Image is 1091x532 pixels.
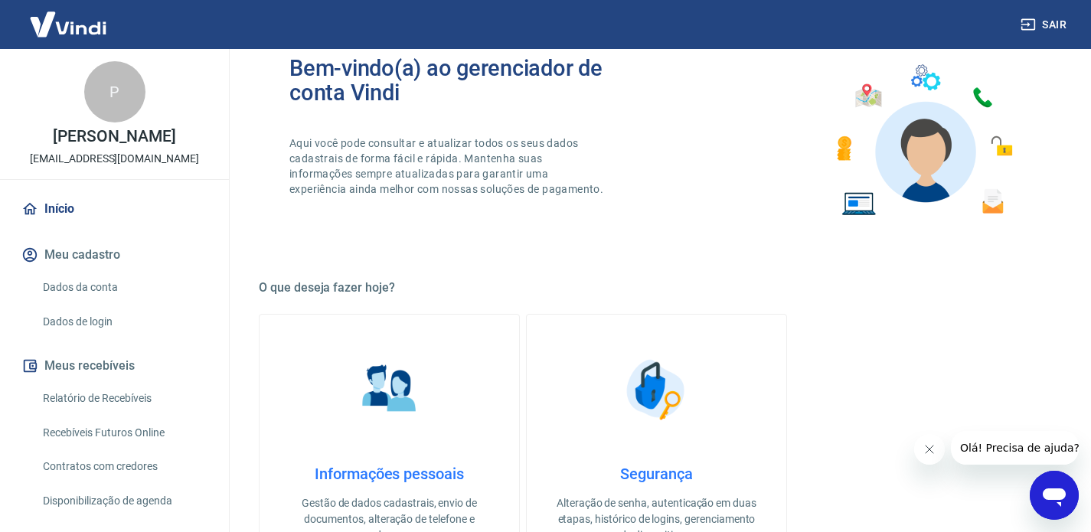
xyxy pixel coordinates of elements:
iframe: Mensagem da empresa [951,431,1079,465]
button: Meus recebíveis [18,349,211,383]
p: Aqui você pode consultar e atualizar todos os seus dados cadastrais de forma fácil e rápida. Mant... [289,135,606,197]
p: [EMAIL_ADDRESS][DOMAIN_NAME] [30,151,199,167]
h5: O que deseja fazer hoje? [259,280,1054,295]
img: Segurança [619,351,695,428]
iframe: Fechar mensagem [914,434,945,465]
a: Disponibilização de agenda [37,485,211,517]
img: Informações pessoais [351,351,428,428]
h4: Segurança [551,465,762,483]
a: Relatório de Recebíveis [37,383,211,414]
div: P [84,61,145,122]
iframe: Botão para abrir a janela de mensagens [1030,471,1079,520]
button: Sair [1018,11,1073,39]
h4: Informações pessoais [284,465,495,483]
a: Recebíveis Futuros Online [37,417,211,449]
h2: Bem-vindo(a) ao gerenciador de conta Vindi [289,56,657,105]
img: Vindi [18,1,118,47]
a: Início [18,192,211,226]
span: Olá! Precisa de ajuda? [9,11,129,23]
a: Dados da conta [37,272,211,303]
p: [PERSON_NAME] [53,129,175,145]
a: Dados de login [37,306,211,338]
img: Imagem de um avatar masculino com diversos icones exemplificando as funcionalidades do gerenciado... [823,56,1024,225]
button: Meu cadastro [18,238,211,272]
a: Contratos com credores [37,451,211,482]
